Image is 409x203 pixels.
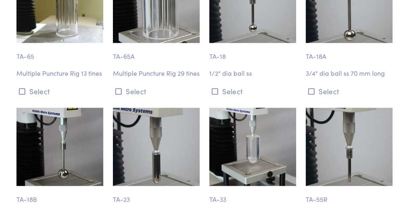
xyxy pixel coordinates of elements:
p: Multiple Puncture Rig 29 tines [113,68,200,79]
button: Select [306,85,393,98]
p: 1/2" dia ball ss [209,68,296,79]
img: rounded_ta-23_half-inch-ball_2.jpg [113,108,200,186]
p: TA-18 [209,43,296,62]
p: Multiple Puncture Rig 13 tines [16,68,103,79]
img: rounded_ta-18b_1-inch-ball.jpg [16,108,103,186]
p: TA-65A [113,43,200,62]
button: Select [16,85,103,98]
p: TA-65 [16,43,103,62]
button: Select [209,85,296,98]
button: Select [113,85,200,98]
img: rounded_ta-33_1-half-inch-ball.jpg [209,108,296,186]
img: puncture_ta-55r_5mm_2.jpg [306,108,393,186]
p: 3/4" dia ball ss 70 mm long [306,68,393,79]
p: TA-18A [306,43,393,62]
